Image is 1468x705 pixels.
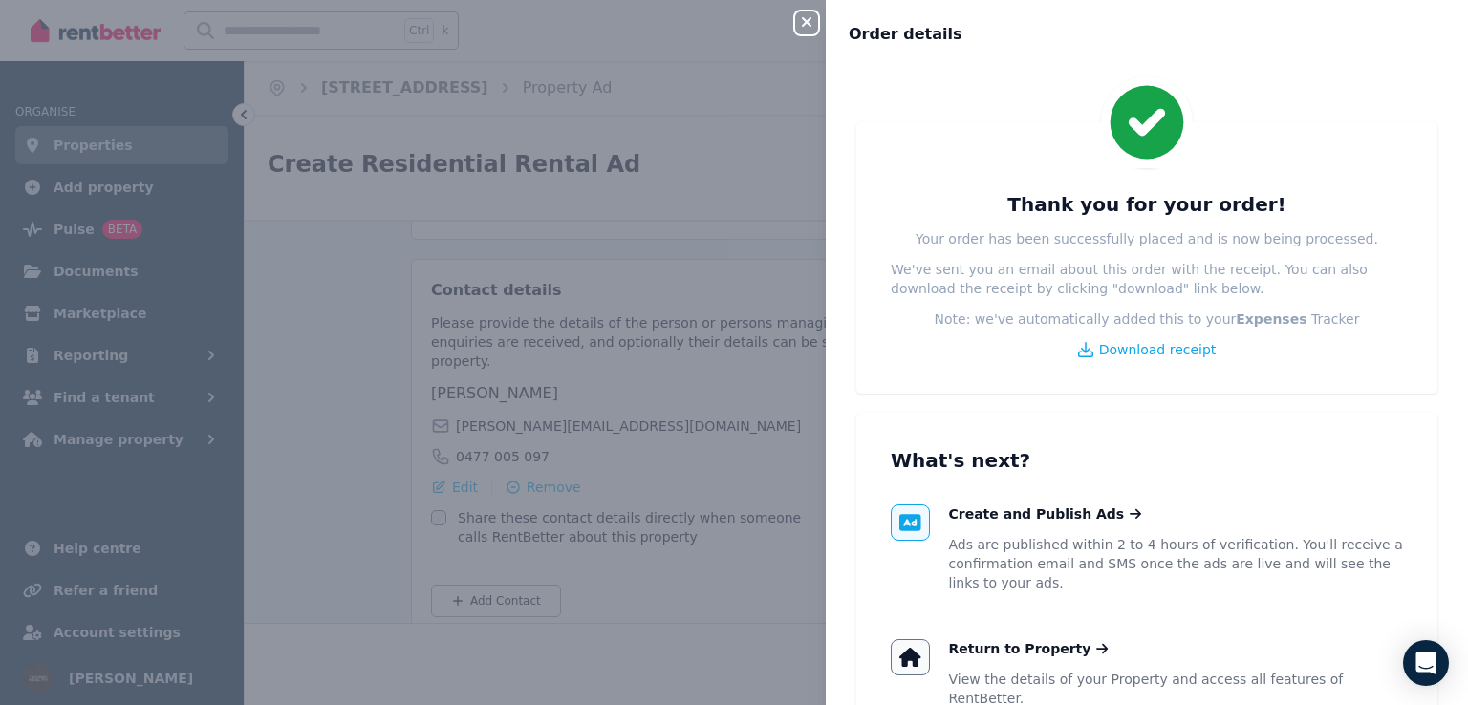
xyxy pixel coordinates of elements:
[949,504,1125,523] span: Create and Publish Ads
[891,447,1403,474] h3: What's next?
[891,260,1403,298] p: We've sent you an email about this order with the receipt. You can also download the receipt by c...
[949,535,1404,592] p: Ads are published within 2 to 4 hours of verification. You'll receive a confirmation email and SM...
[935,310,1360,329] p: Note: we've automatically added this to your Tracker
[849,23,962,46] span: Order details
[949,504,1142,523] a: Create and Publish Ads
[949,639,1109,658] a: Return to Property
[1403,640,1449,686] div: Open Intercom Messenger
[1099,340,1217,359] span: Download receipt
[916,229,1378,248] p: Your order has been successfully placed and is now being processed.
[949,639,1091,658] span: Return to Property
[1236,311,1306,327] b: Expenses
[1007,191,1285,218] h3: Thank you for your order!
